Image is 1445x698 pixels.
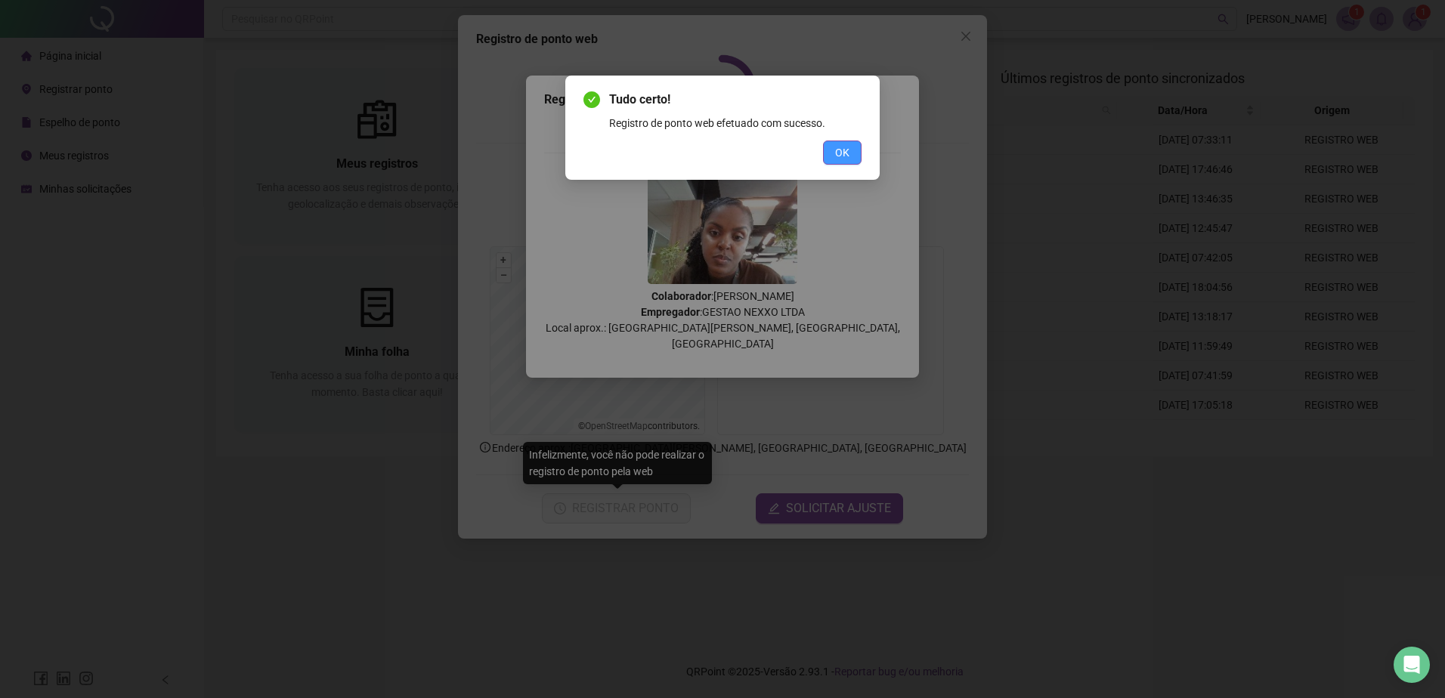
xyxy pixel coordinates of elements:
button: OK [823,141,862,165]
span: check-circle [583,91,600,108]
span: Tudo certo! [609,91,862,109]
span: OK [835,144,849,161]
div: Open Intercom Messenger [1394,647,1430,683]
div: Registro de ponto web efetuado com sucesso. [609,115,862,131]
